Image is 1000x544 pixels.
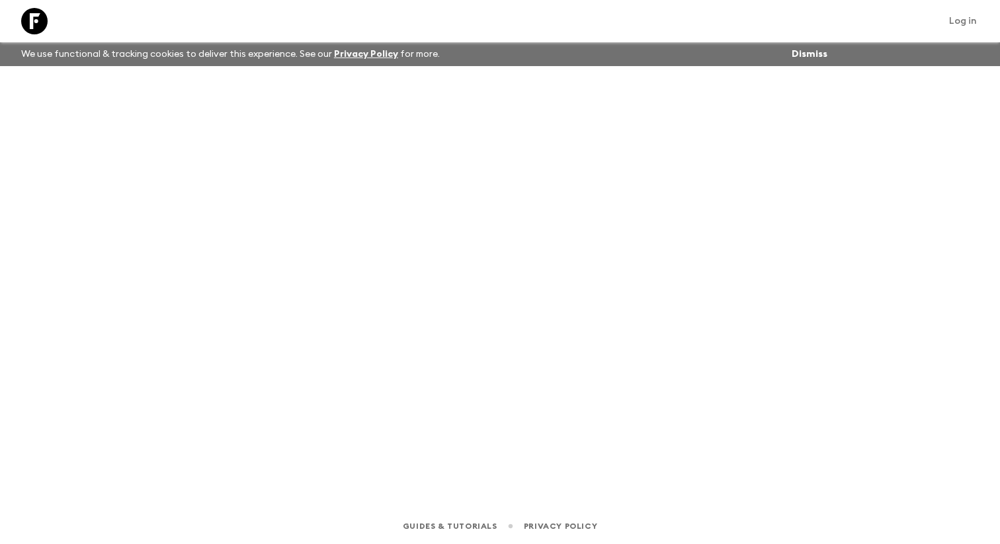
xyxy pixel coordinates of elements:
p: We use functional & tracking cookies to deliver this experience. See our for more. [16,42,445,66]
a: Log in [942,12,984,30]
a: Privacy Policy [334,50,398,59]
a: Guides & Tutorials [403,519,497,533]
button: Dismiss [788,45,831,63]
a: Privacy Policy [524,519,597,533]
